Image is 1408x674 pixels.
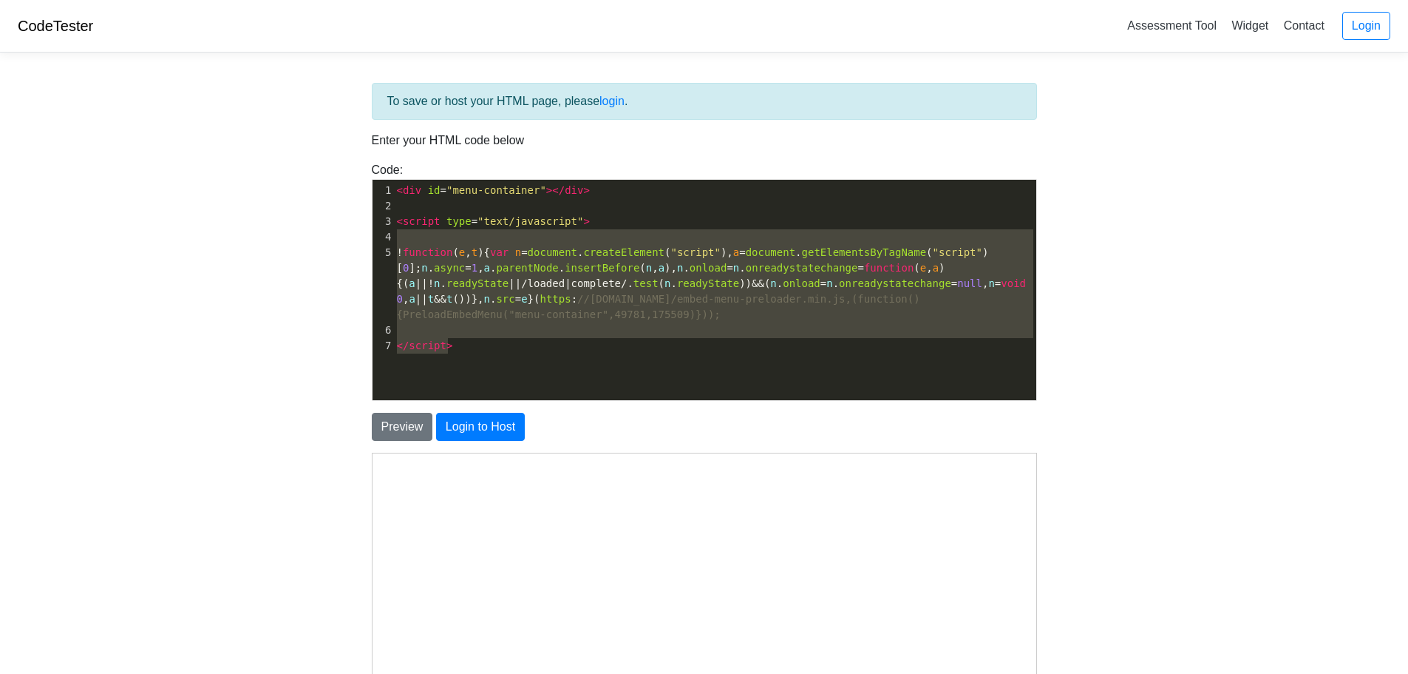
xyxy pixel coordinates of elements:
[397,246,1033,320] span: ( , ){ . ( ), . ( )[ ]; . , . . ( , ), . . ( , ){( . . ( . )) ( . . , , ())}, . }( :
[403,215,441,227] span: script
[957,277,982,289] span: null
[733,246,739,258] span: a
[515,246,521,258] span: n
[446,340,452,351] span: >
[403,246,452,258] span: function
[752,277,764,289] span: &&
[664,277,670,289] span: n
[409,340,446,351] span: script
[477,215,583,227] span: "text/javascript"
[434,277,440,289] span: n
[690,262,727,274] span: onload
[839,277,951,289] span: onreadystatechange
[372,83,1037,120] div: To save or host your HTML page, please .
[397,184,590,196] span: =
[515,293,521,305] span: =
[372,413,433,441] button: Preview
[583,246,664,258] span: createElement
[727,262,732,274] span: =
[1001,277,1026,289] span: void
[484,262,490,274] span: a
[496,293,514,305] span: src
[546,184,565,196] span: ></
[583,184,589,196] span: >
[373,229,394,245] div: 4
[1225,13,1274,38] a: Widget
[521,277,627,289] span: /loaded|complete/
[373,338,394,354] div: 7
[361,161,1048,401] div: Code:
[373,214,394,229] div: 3
[446,293,452,305] span: t
[820,277,826,289] span: =
[677,277,739,289] span: readyState
[397,215,590,227] span: =
[521,293,527,305] span: e
[733,262,739,274] span: n
[397,340,409,351] span: </
[428,293,434,305] span: t
[933,262,939,274] span: a
[434,262,465,274] span: async
[373,245,394,260] div: 5
[459,246,465,258] span: e
[465,262,471,274] span: =
[373,323,394,338] div: 6
[802,246,927,258] span: getElementsByTagName
[1342,12,1390,40] a: Login
[670,246,720,258] span: "script"
[373,183,394,198] div: 1
[372,132,1037,149] p: Enter your HTML code below
[864,262,914,274] span: function
[659,262,664,274] span: a
[677,262,683,274] span: n
[583,215,589,227] span: >
[496,262,558,274] span: parentNode
[397,293,403,305] span: 0
[920,262,926,274] span: e
[746,246,795,258] span: document
[565,184,583,196] span: div
[397,293,920,320] span: //[DOMAIN_NAME]/embed-menu-preloader.min.js,(function(){PreloadEmbedMenu("menu-container",49781,1...
[397,184,403,196] span: <
[434,293,446,305] span: &&
[446,277,509,289] span: readyState
[415,277,434,289] span: ||!
[446,184,546,196] span: "menu-container"
[421,262,427,274] span: n
[521,246,527,258] span: =
[565,262,639,274] span: insertBefore
[1121,13,1222,38] a: Assessment Tool
[403,262,409,274] span: 0
[472,246,477,258] span: t
[770,277,776,289] span: n
[397,215,403,227] span: <
[436,413,525,441] button: Login to Host
[472,262,477,274] span: 1
[783,277,820,289] span: onload
[599,95,625,107] a: login
[857,262,863,274] span: =
[446,215,472,227] span: type
[528,246,577,258] span: document
[746,262,858,274] span: onreadystatechange
[995,277,1001,289] span: =
[484,293,490,305] span: n
[373,198,394,214] div: 2
[633,277,659,289] span: test
[403,184,421,196] span: div
[409,277,415,289] span: a
[509,277,521,289] span: ||
[428,184,441,196] span: id
[409,293,415,305] span: a
[540,293,571,305] span: https
[739,246,745,258] span: =
[646,262,652,274] span: n
[18,18,93,34] a: CodeTester
[490,246,509,258] span: var
[826,277,832,289] span: n
[933,246,982,258] span: "script"
[951,277,957,289] span: =
[415,293,428,305] span: ||
[1278,13,1330,38] a: Contact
